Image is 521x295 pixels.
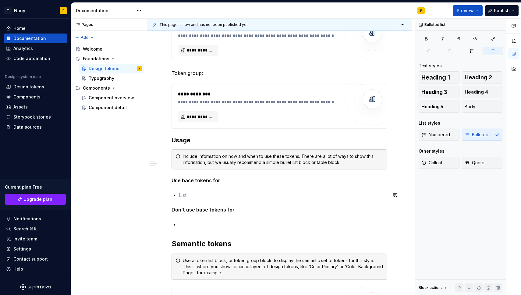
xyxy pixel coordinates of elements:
div: Component detail [89,105,127,111]
a: Assets [4,102,67,112]
div: Design system data [5,74,41,79]
a: Design tokens [4,82,67,92]
button: Search ⌘K [4,224,67,234]
div: Documentation [76,8,133,14]
strong: Use base tokens for [172,177,220,183]
a: Typography [79,73,144,83]
span: Callout [421,160,442,166]
div: Home [13,25,26,31]
a: Invite team [4,234,67,244]
a: Upgrade plan [5,194,66,205]
a: Component overview [79,93,144,103]
button: Body [462,101,503,113]
div: Other styles [419,148,445,154]
div: Data sources [13,124,42,130]
button: Preview [453,5,483,16]
div: Contact support [13,256,48,262]
button: Heading 4 [462,86,503,98]
div: Settings [13,246,31,252]
div: Components [73,83,144,93]
div: Foundations [83,56,109,62]
a: Storybook stories [4,112,67,122]
a: Design tokensP [79,64,144,73]
button: Heading 5 [419,101,459,113]
div: Nany [14,8,25,14]
a: Data sources [4,122,67,132]
span: Body [465,104,475,110]
span: Numbered [421,132,450,138]
strong: Don’t use base tokens for [172,207,235,213]
button: Publish [485,5,519,16]
button: TNanyP [1,4,69,17]
button: Quote [462,157,503,169]
div: P [420,8,422,13]
span: Add [81,35,88,40]
a: Components [4,92,67,102]
div: Search ⌘K [13,226,37,232]
a: Home [4,23,67,33]
div: Page tree [73,44,144,112]
div: Use a token list block, or token group block, to display the semantic set of tokens for this styl... [183,258,383,276]
div: Text styles [419,63,442,69]
a: Component detail [79,103,144,112]
div: P [139,66,140,72]
div: Block actions [419,283,448,292]
div: Assets [13,104,28,110]
button: Callout [419,157,459,169]
div: Include information on how and when to use these tokens. There are a lot of ways to show this inf... [183,153,383,165]
div: Typography [89,75,114,81]
button: Help [4,264,67,274]
div: Code automation [13,55,50,62]
a: Settings [4,244,67,254]
div: Notifications [13,216,41,222]
button: Add [73,33,96,42]
span: Heading 2 [465,74,492,80]
div: Components [13,94,41,100]
div: Block actions [419,285,443,290]
button: Heading 3 [419,86,459,98]
button: Heading 2 [462,71,503,84]
span: Heading 1 [421,74,450,80]
div: Analytics [13,45,33,52]
div: Documentation [13,35,46,41]
div: Current plan : Free [5,184,66,190]
h2: Semantic tokens [172,239,387,249]
span: Quote [465,160,484,166]
div: Welcome! [83,46,104,52]
a: Code automation [4,54,67,63]
span: This page is new and has not been published yet. [159,22,249,27]
a: Documentation [4,34,67,43]
span: Heading 3 [421,89,447,95]
span: Upgrade plan [23,196,52,202]
span: Heading 4 [465,89,488,95]
div: Design tokens [13,84,44,90]
div: Storybook stories [13,114,51,120]
div: Component overview [89,95,134,101]
div: Help [13,266,23,272]
a: Analytics [4,44,67,53]
button: Contact support [4,254,67,264]
p: Token group: [172,69,387,77]
div: Invite team [13,236,37,242]
div: Components [83,85,110,91]
div: List styles [419,120,440,126]
span: Publish [494,8,510,14]
span: Heading 5 [421,104,443,110]
a: Welcome! [73,44,144,54]
button: Numbered [419,129,459,141]
div: Foundations [73,54,144,64]
div: P [62,8,65,13]
div: T [4,7,12,14]
button: Heading 1 [419,71,459,84]
span: Preview [457,8,474,14]
h3: Usage [172,136,387,144]
svg: Supernova Logo [20,284,51,290]
div: Pages [73,22,93,27]
button: Notifications [4,214,67,224]
div: Design tokens [89,66,119,72]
